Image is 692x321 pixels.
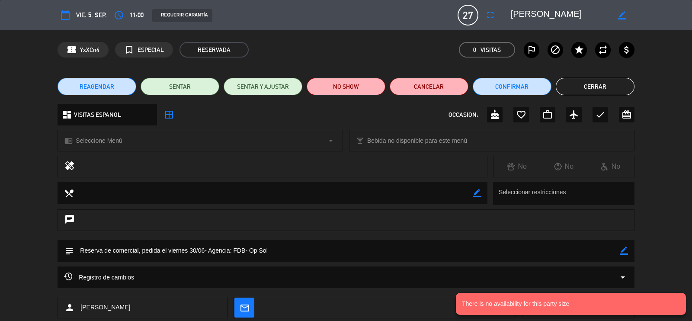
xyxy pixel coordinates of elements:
i: arrow_drop_down [326,135,336,146]
span: 0 [473,45,476,55]
button: calendar_today [58,7,73,23]
div: No [540,161,587,172]
span: [PERSON_NAME] [80,302,130,312]
i: block [550,45,561,55]
i: favorite_border [516,109,526,120]
i: fullscreen [485,10,496,20]
i: calendar_today [60,10,70,20]
span: 27 [458,5,478,26]
i: border_color [473,189,481,197]
button: access_time [111,7,127,23]
button: SENTAR [141,78,219,95]
i: star [574,45,584,55]
i: repeat [598,45,608,55]
div: REQUERIR GARANTÍA [152,9,212,22]
i: cake [490,109,500,120]
span: confirmation_number [67,45,77,55]
button: NO SHOW [307,78,385,95]
i: person [64,302,75,313]
span: Seleccione Menú [76,136,122,146]
i: local_bar [356,137,364,145]
i: outlined_flag [526,45,537,55]
i: healing [64,160,75,173]
button: SENTAR Y AJUSTAR [224,78,302,95]
span: 11:00 [130,10,144,20]
i: work_outline [542,109,553,120]
button: REAGENDAR [58,78,136,95]
span: REAGENDAR [80,82,114,91]
span: Registro de cambios [64,272,134,282]
i: turned_in_not [124,45,135,55]
i: chrome_reader_mode [64,137,73,145]
i: airplanemode_active [569,109,579,120]
i: border_color [618,11,626,19]
i: chat [64,214,75,226]
i: access_time [114,10,124,20]
span: ESPECIAL [138,45,164,55]
notyf-toast: There is no availability for this party size [456,293,686,315]
i: subject [64,246,74,256]
span: VISITAS ESPANOL [74,110,121,120]
button: fullscreen [483,7,498,23]
button: Cancelar [390,78,468,95]
span: YxXCn4 [80,45,99,55]
i: border_all [164,109,174,120]
span: vie. 5, sep. [76,10,107,20]
i: attach_money [622,45,632,55]
span: RESERVADA [179,42,249,58]
span: Bebida no disponible para este menú [367,136,467,146]
button: Confirmar [473,78,551,95]
i: check [595,109,605,120]
em: Visitas [481,45,501,55]
i: mail_outline [240,303,249,312]
div: No [587,161,634,172]
i: local_dining [64,188,74,198]
i: card_giftcard [622,109,632,120]
i: dashboard [62,109,72,120]
div: No [493,161,540,172]
i: arrow_drop_down [618,272,628,282]
span: OCCASION: [449,110,478,120]
i: border_color [620,247,628,255]
button: Cerrar [556,78,634,95]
